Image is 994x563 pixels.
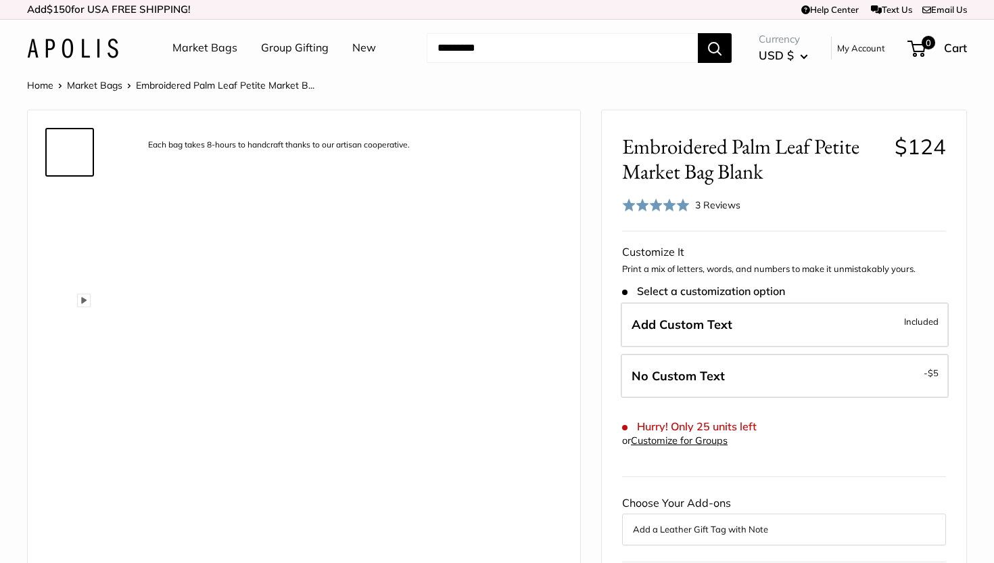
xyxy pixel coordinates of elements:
[922,4,967,15] a: Email Us
[622,242,946,263] div: Customize It
[895,133,946,160] span: $124
[621,302,949,347] label: Add Custom Text
[622,432,728,450] div: or
[136,79,314,91] span: Embroidered Palm Leaf Petite Market B...
[698,33,732,63] button: Search
[27,39,118,58] img: Apolis
[45,399,94,447] a: description_Effortless style no matter where you are
[45,236,94,285] a: Embroidered Palm Leaf Petite Market Bag Blank
[622,285,785,298] span: Select a customization option
[45,128,94,177] a: description_Each bag takes 8-hours to handcraft thanks to our artisan cooperative.
[45,507,94,556] a: Embroidered Palm Leaf Petite Market Bag Blank
[871,4,912,15] a: Text Us
[622,134,884,184] span: Embroidered Palm Leaf Petite Market Bag Blank
[631,434,728,447] a: Customize for Groups
[759,48,794,62] span: USD $
[141,136,417,154] div: Each bag takes 8-hours to handcraft thanks to our artisan cooperative.
[632,368,725,384] span: No Custom Text
[922,36,935,49] span: 0
[261,38,329,58] a: Group Gifting
[944,41,967,55] span: Cart
[904,313,939,330] span: Included
[801,4,859,15] a: Help Center
[27,79,53,91] a: Home
[45,453,94,501] a: description_Sometimes the details speak for themselves
[172,38,237,58] a: Market Bags
[47,3,71,16] span: $150
[427,33,698,63] input: Search...
[909,37,967,59] a: 0 Cart
[67,79,122,91] a: Market Bags
[837,40,885,56] a: My Account
[633,521,935,537] button: Add a Leather Gift Tag with Note
[45,182,94,231] a: Embroidered Palm Leaf Petite Market Bag Blank
[759,45,808,66] button: USD $
[45,290,94,339] a: description_Multi-layered motif with eight varying thread colors
[632,317,732,332] span: Add Custom Text
[695,199,740,211] span: 3 Reviews
[27,76,314,94] nav: Breadcrumb
[928,367,939,378] span: $5
[622,493,946,545] div: Choose Your Add-ons
[924,365,939,381] span: -
[352,38,376,58] a: New
[622,263,946,276] p: Print a mix of letters, words, and numbers to make it unmistakably yours.
[759,30,808,49] span: Currency
[621,354,949,399] label: Leave Blank
[45,344,94,393] a: description_A multi-layered motif with eight varying thread colors.
[622,420,757,433] span: Hurry! Only 25 units left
